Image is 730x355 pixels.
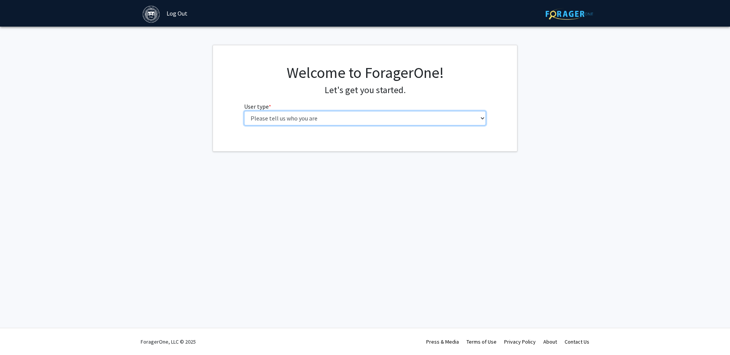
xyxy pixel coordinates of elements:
[504,338,536,345] a: Privacy Policy
[143,6,160,23] img: Brandeis University Logo
[426,338,459,345] a: Press & Media
[467,338,497,345] a: Terms of Use
[141,328,196,355] div: ForagerOne, LLC © 2025
[244,85,486,96] h4: Let's get you started.
[546,8,593,20] img: ForagerOne Logo
[543,338,557,345] a: About
[6,321,32,349] iframe: Chat
[244,102,271,111] label: User type
[244,63,486,82] h1: Welcome to ForagerOne!
[565,338,589,345] a: Contact Us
